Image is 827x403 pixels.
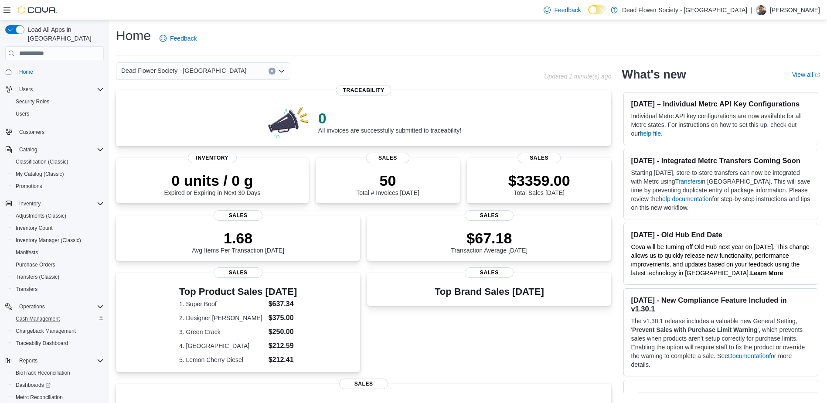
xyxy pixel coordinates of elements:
[9,259,107,271] button: Purchase Orders
[508,172,570,196] div: Total Sales [DATE]
[164,172,260,196] div: Expired or Expiring in Next 30 Days
[12,272,63,282] a: Transfers (Classic)
[517,153,561,163] span: Sales
[339,379,388,389] span: Sales
[19,146,37,153] span: Catalog
[19,129,44,136] span: Customers
[16,212,66,219] span: Adjustments (Classic)
[16,127,48,137] a: Customers
[214,210,262,221] span: Sales
[16,183,42,190] span: Promotions
[554,6,581,14] span: Feedback
[269,327,297,337] dd: $250.00
[16,355,41,366] button: Reports
[16,301,104,312] span: Operations
[12,181,104,191] span: Promotions
[12,392,104,403] span: Metrc Reconciliation
[336,85,391,96] span: Traceability
[451,229,528,254] div: Transaction Average [DATE]
[116,27,151,44] h1: Home
[9,180,107,192] button: Promotions
[16,198,44,209] button: Inventory
[588,5,606,14] input: Dark Mode
[318,109,461,134] div: All invoices are successfully submitted to traceability!
[435,287,544,297] h3: Top Brand Sales [DATE]
[751,5,752,15] p: |
[12,235,85,246] a: Inventory Manager (Classic)
[631,156,811,165] h3: [DATE] - Integrated Metrc Transfers Coming Soon
[16,261,55,268] span: Purchase Orders
[16,126,104,137] span: Customers
[770,5,820,15] p: [PERSON_NAME]
[179,355,265,364] dt: 5. Lemon Cherry Diesel
[16,198,104,209] span: Inventory
[356,172,419,189] p: 50
[12,109,33,119] a: Users
[750,270,783,277] a: Learn More
[179,314,265,322] dt: 2. Designer [PERSON_NAME]
[16,110,29,117] span: Users
[540,1,584,19] a: Feedback
[16,98,49,105] span: Security Roles
[12,223,56,233] a: Inventory Count
[269,68,276,75] button: Clear input
[214,267,262,278] span: Sales
[12,157,72,167] a: Classification (Classic)
[16,315,60,322] span: Cash Management
[631,112,811,138] p: Individual Metrc API key configurations are now available for all Metrc states. For instructions ...
[9,168,107,180] button: My Catalog (Classic)
[2,83,107,96] button: Users
[16,84,104,95] span: Users
[465,267,514,278] span: Sales
[156,30,200,47] a: Feedback
[9,313,107,325] button: Cash Management
[815,72,820,78] svg: External link
[9,234,107,246] button: Inventory Manager (Classic)
[19,68,33,75] span: Home
[12,368,104,378] span: BioTrack Reconciliation
[9,108,107,120] button: Users
[366,153,409,163] span: Sales
[622,68,686,82] h2: What's new
[2,198,107,210] button: Inventory
[631,243,809,277] span: Cova will be turning off Old Hub next year on [DATE]. This change allows us to quickly release ne...
[16,158,68,165] span: Classification (Classic)
[16,369,70,376] span: BioTrack Reconciliation
[9,96,107,108] button: Security Roles
[16,394,63,401] span: Metrc Reconciliation
[12,223,104,233] span: Inventory Count
[12,169,68,179] a: My Catalog (Classic)
[170,34,197,43] span: Feedback
[19,86,33,93] span: Users
[465,210,514,221] span: Sales
[356,172,419,196] div: Total # Invoices [DATE]
[12,211,104,221] span: Adjustments (Classic)
[631,317,811,369] p: The v1.30.1 release includes a valuable new General Setting, ' ', which prevents sales when produ...
[12,338,104,348] span: Traceabilty Dashboard
[9,222,107,234] button: Inventory Count
[16,328,76,335] span: Chargeback Management
[12,284,41,294] a: Transfers
[16,286,37,293] span: Transfers
[2,301,107,313] button: Operations
[16,66,104,77] span: Home
[12,247,104,258] span: Manifests
[12,96,53,107] a: Security Roles
[12,314,104,324] span: Cash Management
[9,283,107,295] button: Transfers
[266,104,311,139] img: 0
[9,246,107,259] button: Manifests
[12,235,104,246] span: Inventory Manager (Classic)
[192,229,284,254] div: Avg Items Per Transaction [DATE]
[16,273,59,280] span: Transfers (Classic)
[17,6,57,14] img: Cova
[16,249,38,256] span: Manifests
[16,84,36,95] button: Users
[12,247,41,258] a: Manifests
[19,357,37,364] span: Reports
[12,314,63,324] a: Cash Management
[622,5,747,15] p: Dead Flower Society - [GEOGRAPHIC_DATA]
[12,392,66,403] a: Metrc Reconciliation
